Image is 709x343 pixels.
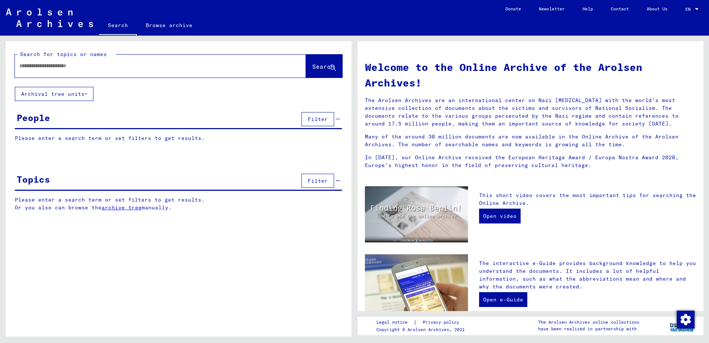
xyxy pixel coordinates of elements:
[6,9,93,27] img: Arolsen_neg.svg
[102,204,142,211] a: archive tree
[538,326,639,332] p: have been realized in partnership with
[479,209,521,223] a: Open video
[677,311,695,329] img: Change consent
[668,316,696,335] img: yv_logo.png
[376,326,468,333] p: Copyright © Arolsen Archives, 2021
[365,154,696,169] p: In [DATE], our Online Archive received the European Heritage Award / Europa Nostra Award 2020, Eu...
[479,292,527,307] a: Open e-Guide
[15,134,342,142] p: Please enter a search term or set filters to get results.
[306,55,342,78] button: Search
[137,16,201,34] a: Browse archive
[17,173,50,186] div: Topics
[301,112,334,126] button: Filter
[301,174,334,188] button: Filter
[417,318,468,326] a: Privacy policy
[365,133,696,148] p: Many of the around 30 million documents are now available in the Online Archive of the Arolsen Ar...
[20,51,107,58] mat-label: Search for topics or names
[676,310,694,328] div: Change consent
[365,254,468,323] img: eguide.jpg
[685,7,693,12] span: EN
[312,63,334,70] span: Search
[365,186,468,242] img: video.jpg
[538,319,639,326] p: The Arolsen Archives online collections
[308,177,328,184] span: Filter
[479,259,696,291] p: The interactive e-Guide provides background knowledge to help you understand the documents. It in...
[365,59,696,91] h1: Welcome to the Online Archive of the Arolsen Archives!
[479,192,696,207] p: This short video covers the most important tips for searching the Online Archive.
[17,111,50,124] div: People
[15,87,93,101] button: Archival tree units
[15,196,342,212] p: Please enter a search term or set filters to get results. Or you also can browse the manually.
[365,97,696,128] p: The Arolsen Archives are an international center on Nazi [MEDICAL_DATA] with the world’s most ext...
[376,318,413,326] a: Legal notice
[308,116,328,122] span: Filter
[376,318,468,326] div: |
[99,16,137,36] a: Search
